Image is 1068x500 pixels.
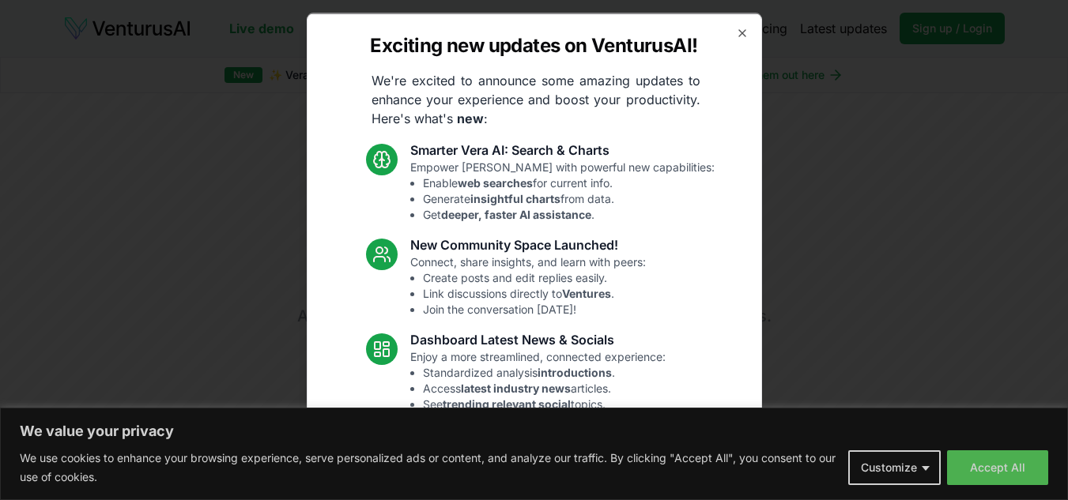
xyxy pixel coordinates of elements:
[443,397,571,410] strong: trending relevant social
[423,396,666,412] li: See topics.
[423,459,654,475] li: Resolved Vera chart loading issue.
[461,381,571,394] strong: latest industry news
[538,365,612,378] strong: introductions
[457,110,484,126] strong: new
[423,380,666,396] li: Access articles.
[410,235,646,254] h3: New Community Space Launched!
[470,191,560,205] strong: insightful charts
[410,424,654,443] h3: Fixes and UI Polish
[410,348,666,412] p: Enjoy a more streamlined, connected experience:
[562,286,611,299] strong: Ventures
[423,206,715,222] li: Get .
[410,159,715,222] p: Empower [PERSON_NAME] with powerful new capabilities:
[423,285,646,301] li: Link discussions directly to .
[370,32,697,58] h2: Exciting new updates on VenturusAI!
[410,140,715,159] h3: Smarter Vera AI: Search & Charts
[423,364,666,380] li: Standardized analysis .
[410,329,666,348] h3: Dashboard Latest News & Socials
[423,175,715,190] li: Enable for current info.
[359,70,713,127] p: We're excited to announce some amazing updates to enhance your experience and boost your producti...
[441,207,591,220] strong: deeper, faster AI assistance
[423,269,646,285] li: Create posts and edit replies easily.
[458,175,533,189] strong: web searches
[423,301,646,317] li: Join the conversation [DATE]!
[410,254,646,317] p: Connect, share insights, and learn with peers:
[423,190,715,206] li: Generate from data.
[423,475,654,491] li: Fixed mobile chat & sidebar glitches.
